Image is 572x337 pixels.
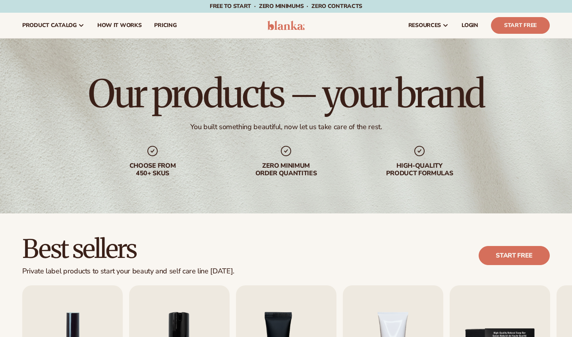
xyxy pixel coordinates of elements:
[455,13,485,38] a: LOGIN
[235,162,337,177] div: Zero minimum order quantities
[491,17,550,34] a: Start Free
[22,22,77,29] span: product catalog
[91,13,148,38] a: How It Works
[102,162,203,177] div: Choose from 450+ Skus
[210,2,362,10] span: Free to start · ZERO minimums · ZERO contracts
[190,122,382,132] div: You built something beautiful, now let us take care of the rest.
[88,75,484,113] h1: Our products – your brand
[22,267,234,276] div: Private label products to start your beauty and self care line [DATE].
[408,22,441,29] span: resources
[16,13,91,38] a: product catalog
[479,246,550,265] a: Start free
[97,22,142,29] span: How It Works
[462,22,478,29] span: LOGIN
[154,22,176,29] span: pricing
[22,236,234,262] h2: Best sellers
[402,13,455,38] a: resources
[267,21,305,30] img: logo
[369,162,470,177] div: High-quality product formulas
[148,13,183,38] a: pricing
